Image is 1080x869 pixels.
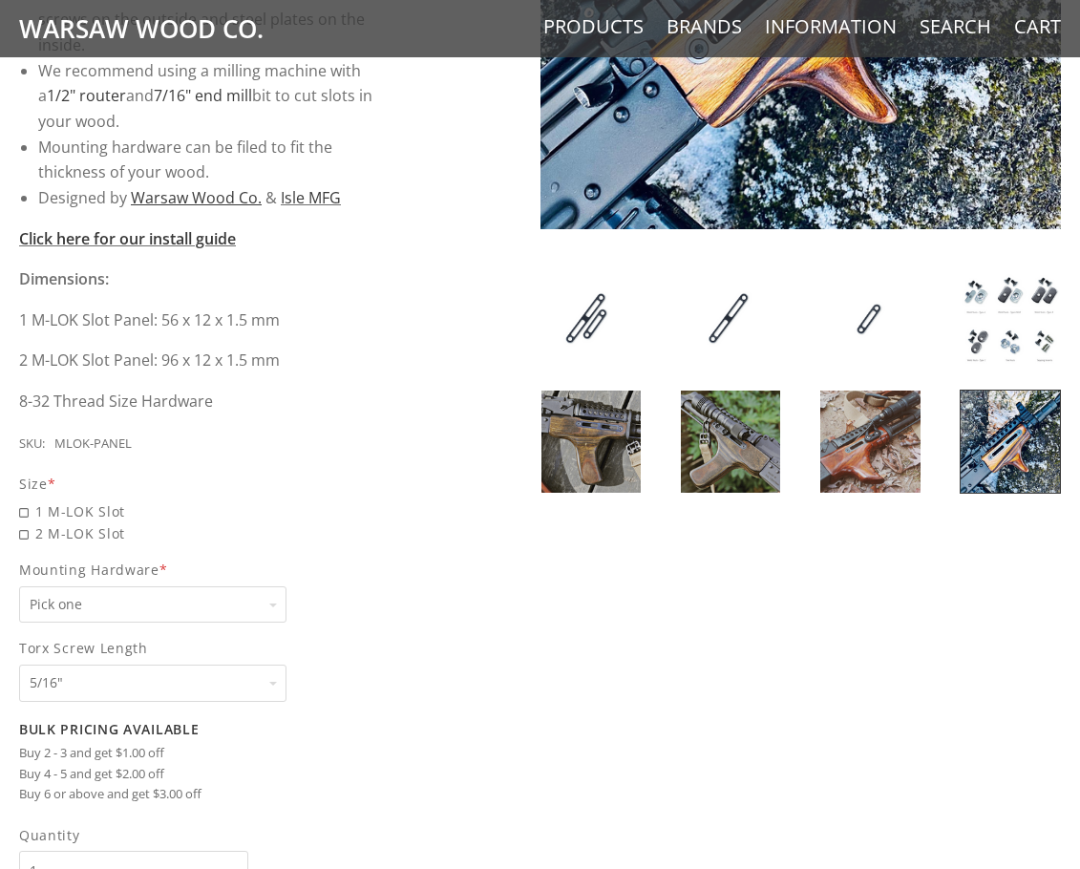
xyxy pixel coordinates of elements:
[820,268,920,370] img: DIY M-LOK Panel Inserts
[38,185,397,211] li: Designed by &
[961,391,1060,492] img: DIY M-LOK Panel Inserts
[19,665,286,702] select: Torx Screw Length
[19,522,397,544] span: 2 M-LOK Slot
[38,58,397,135] li: We recommend using a milling machine with a and bit to cut slots in your wood.
[19,559,397,581] span: Mounting Hardware
[19,824,248,846] span: Quantity
[19,434,45,455] div: SKU:
[19,743,397,764] li: Buy 2 - 3 and get $1.00 off
[47,85,126,106] a: 1/2" router
[820,391,920,492] img: DIY M-LOK Panel Inserts
[667,14,742,39] a: Brands
[19,228,236,249] a: Click here for our install guide
[681,391,780,492] img: DIY M-LOK Panel Inserts
[541,391,641,492] img: DIY M-LOK Panel Inserts
[541,268,641,370] img: DIY M-LOK Panel Inserts
[19,721,397,738] h2: Bulk Pricing Available
[19,307,397,333] p: 1 M-LOK Slot Panel: 56 x 12 x 1.5 mm
[19,764,397,785] li: Buy 4 - 5 and get $2.00 off
[961,268,1060,370] img: DIY M-LOK Panel Inserts
[19,268,109,289] strong: Dimensions:
[54,434,132,455] div: MLOK-PANEL
[19,586,286,624] select: Mounting Hardware*
[765,14,897,39] a: Information
[131,187,262,208] a: Warsaw Wood Co.
[920,14,991,39] a: Search
[1014,14,1061,39] a: Cart
[154,85,252,106] a: 7/16" end mill
[19,637,397,659] span: Torx Screw Length
[19,389,397,414] p: 8-32 Thread Size Hardware
[281,187,341,208] a: Isle MFG
[681,268,780,370] img: DIY M-LOK Panel Inserts
[543,14,644,39] a: Products
[19,500,397,522] span: 1 M-LOK Slot
[19,348,397,373] p: 2 M-LOK Slot Panel: 96 x 12 x 1.5 mm
[38,135,397,185] li: Mounting hardware can be filed to fit the thickness of your wood.
[19,473,397,495] div: Size
[19,784,397,805] li: Buy 6 or above and get $3.00 off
